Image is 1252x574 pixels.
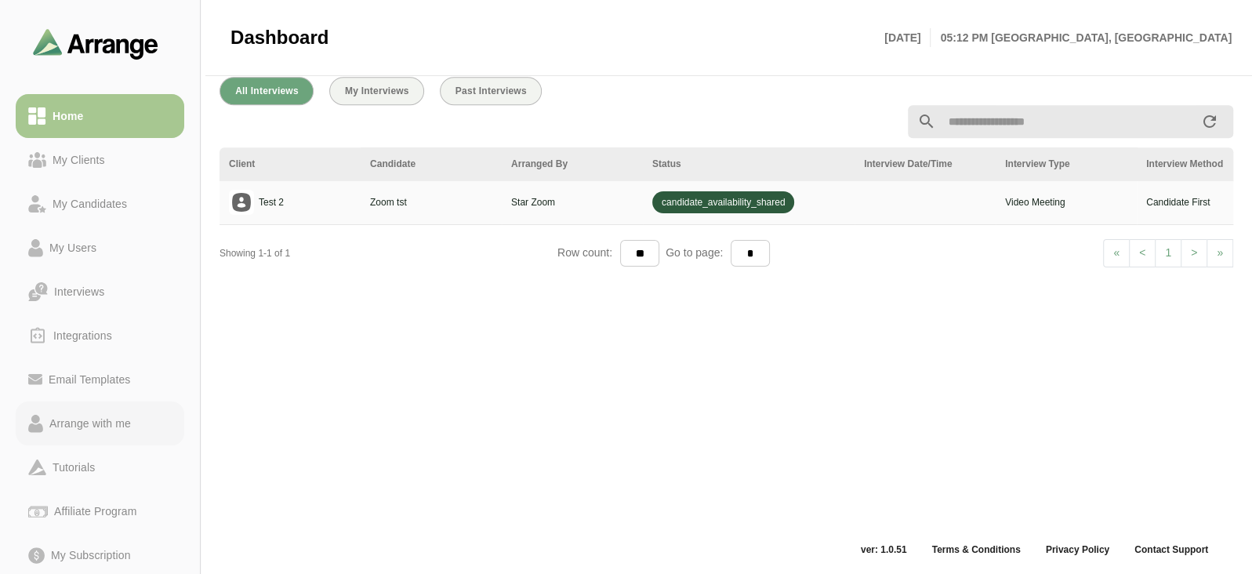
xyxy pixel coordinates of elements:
div: Showing 1-1 of 1 [220,246,557,260]
img: placeholder logo [229,190,254,215]
div: Home [46,107,89,125]
button: My Interviews [329,77,424,105]
div: My Users [43,238,103,257]
div: Arranged By [511,157,633,171]
p: 05:12 PM [GEOGRAPHIC_DATA], [GEOGRAPHIC_DATA] [931,28,1232,47]
div: Email Templates [42,370,136,389]
img: arrangeai-name-small-logo.4d2b8aee.svg [33,28,158,59]
div: My Subscription [45,546,137,565]
button: All Interviews [220,77,314,105]
p: Star Zoom [511,195,633,209]
div: Interviews [48,282,111,301]
p: Video Meeting [1005,195,1127,209]
div: Integrations [47,326,118,345]
span: Past Interviews [455,85,527,96]
a: Tutorials [16,445,184,489]
span: Dashboard [230,26,328,49]
a: My Clients [16,138,184,182]
i: appended action [1200,112,1219,131]
a: My Candidates [16,182,184,226]
a: Arrange with me [16,401,184,445]
div: Interview Type [1005,157,1127,171]
a: Email Templates [16,358,184,401]
span: All Interviews [234,85,299,96]
a: Privacy Policy [1033,543,1122,556]
button: Past Interviews [440,77,542,105]
div: My Clients [46,151,111,169]
a: Interviews [16,270,184,314]
a: Affiliate Program [16,489,184,533]
a: Home [16,94,184,138]
span: candidate_availability_shared [652,191,794,213]
div: My Candidates [46,194,133,213]
div: Client [229,157,351,171]
div: Affiliate Program [48,502,143,521]
div: Interview Date/Time [864,157,986,171]
div: Tutorials [46,458,101,477]
a: Contact Support [1122,543,1221,556]
span: ver: 1.0.51 [848,543,920,556]
p: [DATE] [884,28,931,47]
a: My Users [16,226,184,270]
span: Go to page: [659,246,731,259]
a: Integrations [16,314,184,358]
p: Test 2 [259,195,284,209]
p: Zoom tst [370,195,492,209]
span: My Interviews [344,85,409,96]
div: Candidate [370,157,492,171]
div: Arrange with me [43,414,137,433]
span: Row count: [557,246,620,259]
div: Status [652,157,845,171]
a: Terms & Conditions [919,543,1032,556]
